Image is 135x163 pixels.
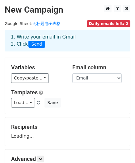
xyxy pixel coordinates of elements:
span: Send [28,41,45,48]
div: Loading... [11,124,124,140]
a: Templates [11,89,38,96]
a: Copy/paste... [11,73,49,83]
h5: Email column [72,64,124,71]
button: Save [44,98,61,108]
h5: Recipients [11,124,124,130]
div: 1. Write your email in Gmail 2. Click [6,34,129,48]
span: Daily emails left: 2 [87,20,130,27]
a: Load... [11,98,35,108]
small: Google Sheet: [5,21,61,26]
h5: Advanced [11,156,124,162]
a: 无标题电子表格 [32,21,61,26]
a: Daily emails left: 2 [87,21,130,26]
h5: Variables [11,64,63,71]
h2: New Campaign [5,5,130,15]
iframe: Chat Widget [104,133,135,163]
